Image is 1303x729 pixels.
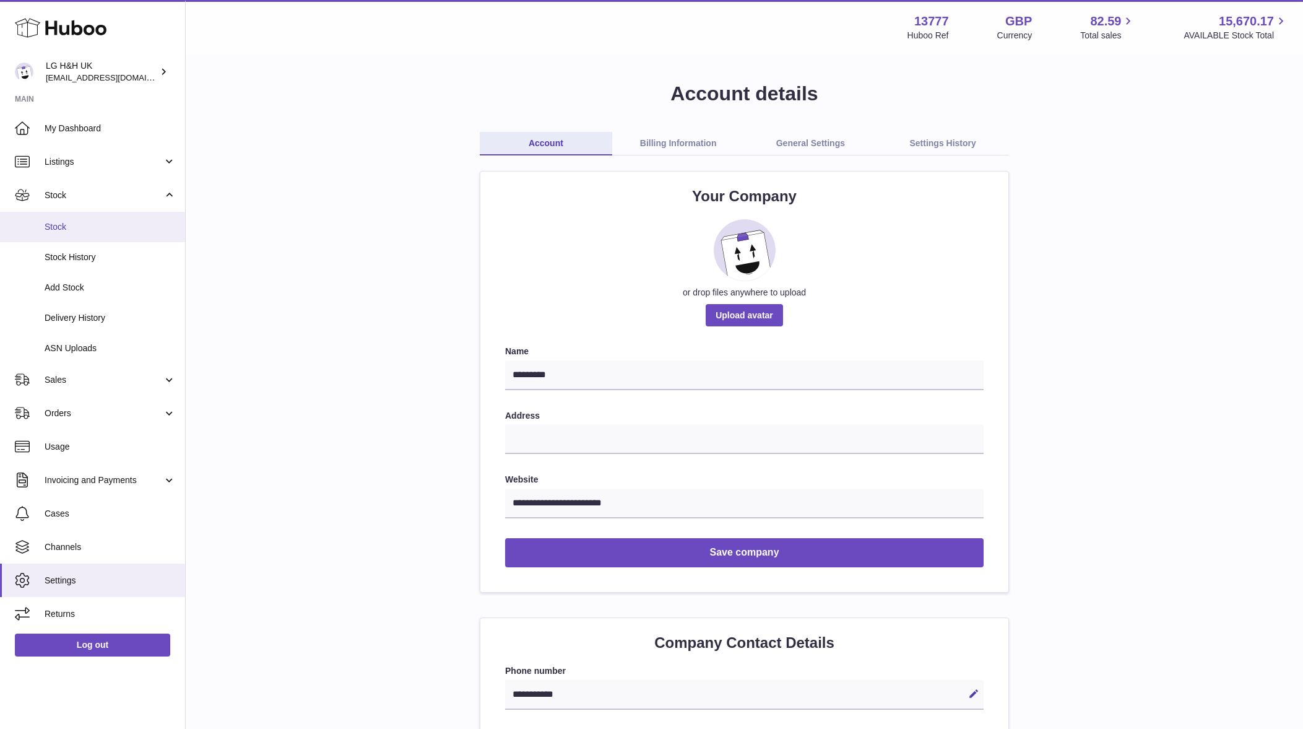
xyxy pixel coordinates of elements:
label: Name [505,346,984,357]
a: Log out [15,634,170,656]
span: Usage [45,441,176,453]
label: Address [505,410,984,422]
span: Total sales [1080,30,1135,41]
span: Stock [45,190,163,201]
span: [EMAIL_ADDRESS][DOMAIN_NAME] [46,72,182,82]
span: Listings [45,156,163,168]
strong: GBP [1005,13,1032,30]
button: Save company [505,538,984,567]
span: Delivery History [45,312,176,324]
img: placeholder_image.svg [714,219,776,281]
div: LG H&H UK [46,60,157,84]
a: Billing Information [612,132,745,155]
span: 82.59 [1090,13,1121,30]
a: General Settings [745,132,877,155]
span: Orders [45,408,163,419]
a: 82.59 Total sales [1080,13,1135,41]
h2: Your Company [505,186,984,206]
span: Cases [45,508,176,520]
a: 15,670.17 AVAILABLE Stock Total [1184,13,1288,41]
span: Upload avatar [706,304,783,326]
span: Channels [45,541,176,553]
span: 15,670.17 [1219,13,1274,30]
strong: 13777 [914,13,949,30]
label: Phone number [505,665,984,677]
span: Sales [45,374,163,386]
h1: Account details [206,81,1283,107]
div: or drop files anywhere to upload [505,287,984,299]
span: Add Stock [45,282,176,294]
span: ASN Uploads [45,343,176,354]
span: AVAILABLE Stock Total [1184,30,1288,41]
a: Account [480,132,612,155]
span: Stock History [45,251,176,263]
span: Settings [45,575,176,587]
span: Returns [45,608,176,620]
img: veechen@lghnh.co.uk [15,63,33,81]
label: Website [505,474,984,486]
a: Settings History [877,132,1009,155]
div: Huboo Ref [907,30,949,41]
span: Stock [45,221,176,233]
span: Invoicing and Payments [45,474,163,486]
h2: Company Contact Details [505,633,984,653]
div: Currency [997,30,1032,41]
span: My Dashboard [45,123,176,134]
